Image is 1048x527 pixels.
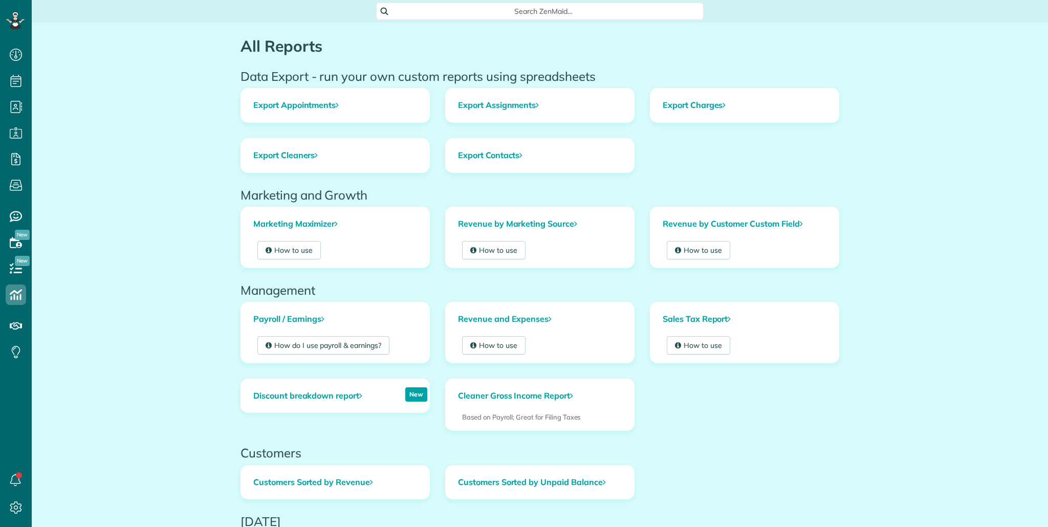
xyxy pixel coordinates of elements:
a: Sales Tax Report [650,302,839,336]
a: Customers Sorted by Unpaid Balance [446,466,634,499]
a: How to use [462,241,526,259]
a: Customers Sorted by Revenue [241,466,429,499]
p: New [405,387,427,402]
span: New [15,230,30,240]
a: Export Cleaners [241,139,429,172]
a: Cleaner Gross Income Report [446,379,585,413]
a: How to use [667,336,730,355]
p: Based on Payroll; Great for Filing Taxes [462,412,618,422]
a: Marketing Maximizer [241,207,429,241]
a: Export Charges [650,89,839,122]
h2: Marketing and Growth [241,188,839,202]
h1: All Reports [241,38,839,55]
a: How to use [462,336,526,355]
a: How to use [667,241,730,259]
a: Export Assignments [446,89,634,122]
h2: Customers [241,446,839,459]
a: How do I use payroll & earnings? [257,336,389,355]
span: New [15,256,30,266]
a: Revenue by Marketing Source [446,207,634,241]
a: How to use [257,241,321,259]
a: Export Appointments [241,89,429,122]
h2: Data Export - run your own custom reports using spreadsheets [241,70,839,83]
a: Export Contacts [446,139,634,172]
a: Payroll / Earnings [241,302,429,336]
h2: Management [241,283,839,297]
a: Discount breakdown report [241,379,375,413]
a: Revenue and Expenses [446,302,634,336]
a: Revenue by Customer Custom Field [650,207,839,241]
